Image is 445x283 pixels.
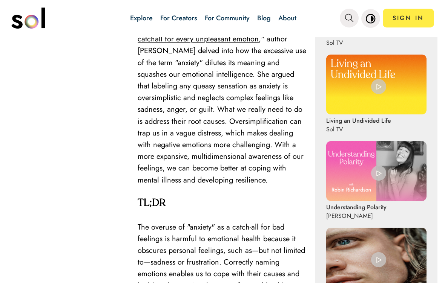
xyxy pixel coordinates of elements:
[11,5,434,31] nav: main navigation
[326,125,391,134] p: Sol TV
[326,55,427,114] img: Living an Undivided Life
[326,141,427,201] img: Understanding Polarity
[326,203,387,211] p: Understanding Polarity
[138,198,166,208] strong: TL;DR
[371,252,386,267] img: play
[278,13,296,23] a: About
[4,4,38,22] button: Play Video
[205,13,250,23] a: For Community
[138,33,306,185] span: ," author [PERSON_NAME] delved into how the excessive use of the term "anxiety" dilutes its meani...
[130,13,153,23] a: Explore
[257,13,271,23] a: Blog
[383,9,434,27] a: SIGN IN
[326,211,387,220] p: [PERSON_NAME]
[11,8,45,29] img: logo
[326,116,391,125] p: Living an Undivided Life
[160,13,197,23] a: For Creators
[326,38,400,47] p: Sol TV
[371,79,386,94] img: play
[371,166,386,181] img: play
